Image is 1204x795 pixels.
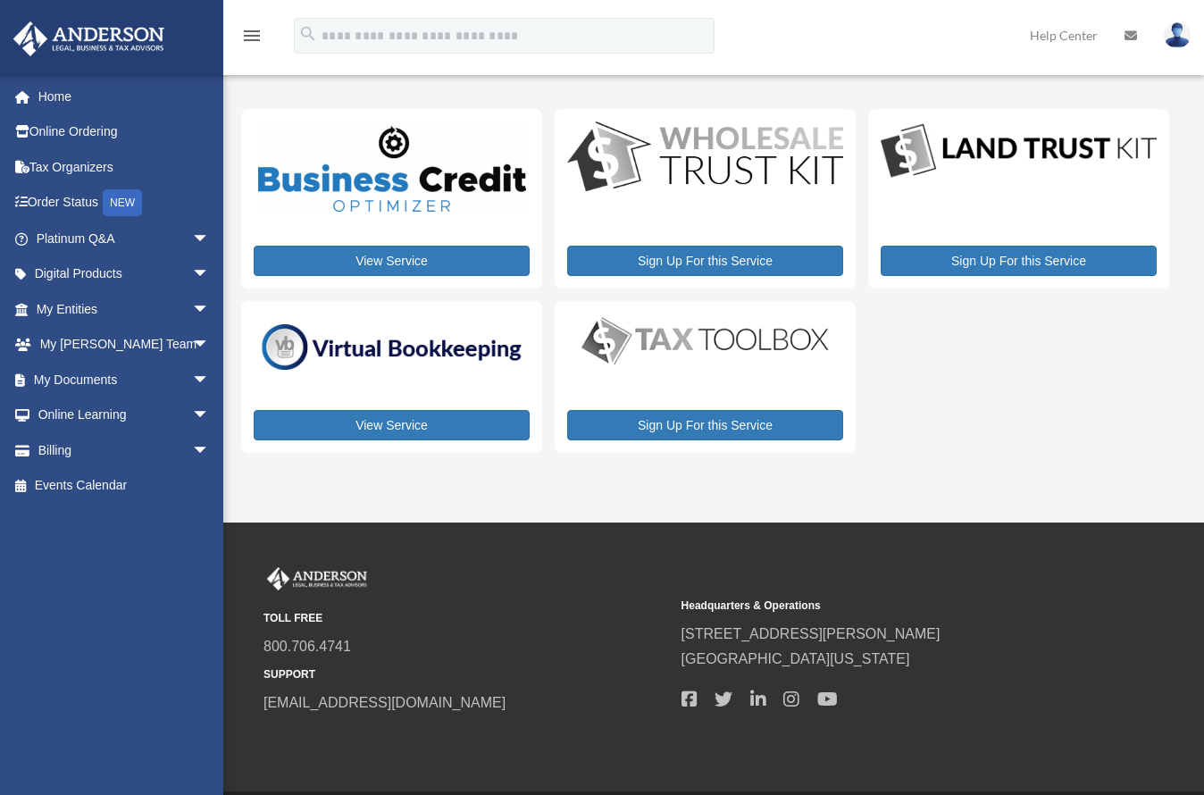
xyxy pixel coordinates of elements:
[681,597,1087,615] small: Headquarters & Operations
[567,121,843,195] img: WS-Trust-Kit-lgo-1.jpg
[13,149,237,185] a: Tax Organizers
[13,185,237,222] a: Order StatusNEW
[192,256,228,293] span: arrow_drop_down
[13,432,237,468] a: Billingarrow_drop_down
[8,21,170,56] img: Anderson Advisors Platinum Portal
[263,665,669,684] small: SUPPORT
[13,114,237,150] a: Online Ordering
[681,651,910,666] a: [GEOGRAPHIC_DATA][US_STATE]
[192,362,228,398] span: arrow_drop_down
[881,246,1157,276] a: Sign Up For this Service
[567,246,843,276] a: Sign Up For this Service
[13,362,237,397] a: My Documentsarrow_drop_down
[13,291,237,327] a: My Entitiesarrow_drop_down
[13,397,237,433] a: Online Learningarrow_drop_down
[298,24,318,44] i: search
[567,314,843,369] img: taxtoolbox_new-1.webp
[192,432,228,469] span: arrow_drop_down
[681,626,941,641] a: [STREET_ADDRESS][PERSON_NAME]
[263,695,506,710] a: [EMAIL_ADDRESS][DOMAIN_NAME]
[13,221,237,256] a: Platinum Q&Aarrow_drop_down
[13,256,228,292] a: Digital Productsarrow_drop_down
[241,25,263,46] i: menu
[263,639,351,654] a: 800.706.4741
[13,468,237,504] a: Events Calendar
[192,397,228,434] span: arrow_drop_down
[254,246,530,276] a: View Service
[192,291,228,328] span: arrow_drop_down
[881,121,1157,180] img: LandTrust_lgo-1.jpg
[241,31,263,46] a: menu
[13,79,237,114] a: Home
[567,410,843,440] a: Sign Up For this Service
[192,327,228,364] span: arrow_drop_down
[254,410,530,440] a: View Service
[103,189,142,216] div: NEW
[263,567,371,590] img: Anderson Advisors Platinum Portal
[263,609,669,628] small: TOLL FREE
[1164,22,1191,48] img: User Pic
[13,327,237,363] a: My [PERSON_NAME] Teamarrow_drop_down
[192,221,228,257] span: arrow_drop_down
